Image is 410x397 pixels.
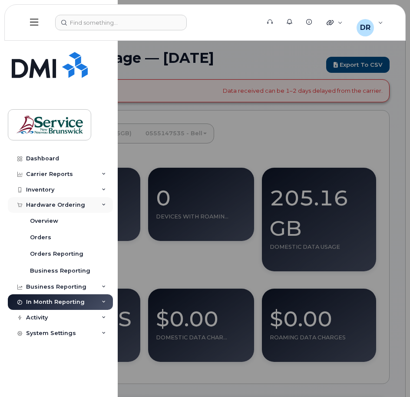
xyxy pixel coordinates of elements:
[12,52,88,78] img: Simplex My-Serve
[26,186,54,193] div: Inventory
[16,112,83,137] img: DTI (SNB)
[30,267,90,275] div: Business Reporting
[23,263,113,279] a: Business Reporting
[26,155,59,162] div: Dashboard
[23,246,113,262] a: Orders Reporting
[26,314,48,321] div: Activity
[30,217,58,225] div: Overview
[26,330,76,337] div: System Settings
[23,213,113,229] a: Overview
[30,250,83,258] div: Orders Reporting
[26,283,86,290] div: Business Reporting
[26,171,73,178] div: Carrier Reports
[23,229,113,246] a: Orders
[8,109,91,140] a: DTI (SNB)
[26,202,85,208] div: Hardware Ordering
[8,151,113,166] a: Dashboard
[26,299,85,306] div: In Month Reporting
[30,234,51,241] div: Orders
